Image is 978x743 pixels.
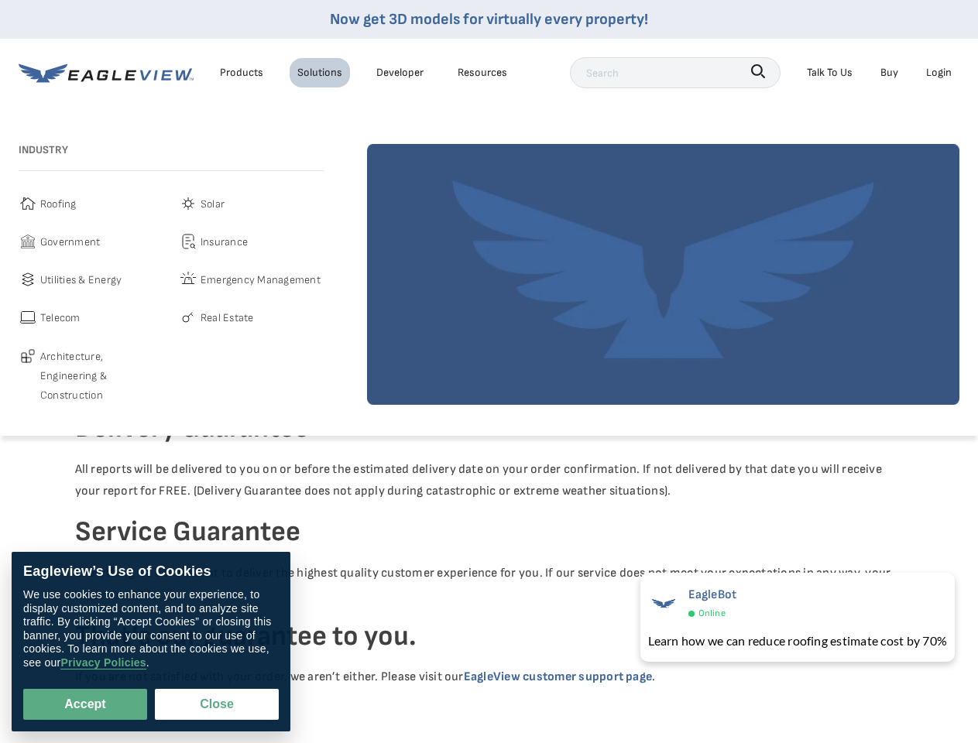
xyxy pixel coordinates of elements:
[464,669,652,684] a: EagleView customer support page
[926,63,952,82] div: Login
[40,347,163,406] span: Architecture, Engineering & Construction
[19,194,163,214] a: Roofing
[23,563,279,580] div: Eagleview’s Use of Cookies
[75,619,904,656] h4: That’s our guarantee to you.
[179,194,324,214] a: Solar
[19,232,163,252] a: Government
[19,347,37,365] img: architecture-icon.svg
[179,194,197,213] img: solar-icon.svg
[179,270,324,289] a: Emergency Management
[179,308,197,327] img: real-estate-icon.svg
[330,10,648,29] a: Now get 3D models for virtually every property!
[19,194,37,213] img: roofing-icon.svg
[19,270,37,289] img: utilities-icon.svg
[40,308,81,327] span: Telecom
[179,232,324,252] a: Insurance
[40,232,100,252] span: Government
[220,63,263,82] div: Products
[376,63,424,82] a: Developer
[179,232,197,251] img: insurance-icon.svg
[367,144,959,405] img: solutions-default-image-1.webp
[458,63,507,82] div: Resources
[60,656,146,669] a: Privacy Policies
[807,63,853,82] div: Talk To Us
[19,347,163,406] a: Architecture, Engineering & Construction
[40,194,77,214] span: Roofing
[75,459,904,504] p: All reports will be delivered to you on or before the estimated delivery date on your order confi...
[19,270,163,289] a: Utilities & Energy
[23,689,147,720] button: Accept
[179,308,324,327] a: Real Estate
[688,587,737,602] span: EagleBot
[179,270,197,289] img: emergency-icon.svg
[19,308,163,327] a: Telecom
[19,144,324,157] h3: Industry
[297,63,342,82] div: Solutions
[570,57,781,88] input: Search
[698,605,726,622] span: Online
[648,632,947,650] div: Learn how we can reduce roofing estimate cost by 70%
[648,587,679,618] img: EagleBot
[19,308,37,327] img: telecom-icon.svg
[75,515,904,551] h4: Service Guarantee
[155,689,279,720] button: Close
[201,270,321,289] span: Emergency Management
[19,232,37,251] img: government-icon.svg
[75,666,904,689] p: If you are not satisfied with your order, we aren’t either. Please visit our .
[40,270,122,289] span: Utilities & Energy
[75,563,904,608] p: Everything we do is meant to deliver the highest quality customer experience for you. If our serv...
[201,232,248,252] span: Insurance
[201,308,254,327] span: Real Estate
[201,194,225,214] span: Solar
[880,63,898,82] a: Buy
[23,588,279,669] div: We use cookies to enhance your experience, to display customized content, and to analyze site tra...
